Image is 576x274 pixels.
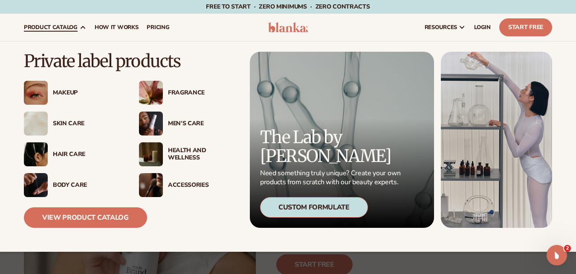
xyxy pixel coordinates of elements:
div: Makeup [53,89,122,97]
iframe: Intercom live chat [547,245,567,265]
p: Private label products [24,52,237,71]
a: Female with makeup brush. Accessories [139,173,237,197]
span: 2 [564,245,571,252]
img: Male holding moisturizer bottle. [139,112,163,136]
a: Female hair pulled back with clips. Hair Care [24,142,122,166]
img: Female with makeup brush. [139,173,163,197]
div: Custom Formulate [260,197,368,218]
a: Cream moisturizer swatch. Skin Care [24,112,122,136]
span: Free to start · ZERO minimums · ZERO contracts [206,3,370,11]
a: product catalog [20,14,90,41]
div: Health And Wellness [168,147,237,162]
img: Cream moisturizer swatch. [24,112,48,136]
a: resources [420,14,470,41]
img: Female in lab with equipment. [441,52,552,228]
span: pricing [147,24,169,31]
a: Male hand applying moisturizer. Body Care [24,173,122,197]
div: Body Care [53,182,122,189]
img: logo [268,22,308,32]
a: LOGIN [470,14,495,41]
div: Fragrance [168,89,237,97]
div: Men’s Care [168,120,237,127]
a: Candles and incense on table. Health And Wellness [139,142,237,166]
span: resources [425,24,457,31]
span: How It Works [95,24,139,31]
div: Accessories [168,182,237,189]
span: LOGIN [474,24,491,31]
img: Female with glitter eye makeup. [24,81,48,105]
img: Male hand applying moisturizer. [24,173,48,197]
p: The Lab by [PERSON_NAME] [260,128,403,165]
div: Skin Care [53,120,122,127]
img: Pink blooming flower. [139,81,163,105]
a: View Product Catalog [24,207,147,228]
img: Female hair pulled back with clips. [24,142,48,166]
a: Pink blooming flower. Fragrance [139,81,237,105]
a: pricing [142,14,174,41]
div: Hair Care [53,151,122,158]
a: Male holding moisturizer bottle. Men’s Care [139,112,237,136]
a: Female with glitter eye makeup. Makeup [24,81,122,105]
a: Start Free [499,18,552,36]
p: Need something truly unique? Create your own products from scratch with our beauty experts. [260,169,403,187]
img: Candles and incense on table. [139,142,163,166]
span: product catalog [24,24,78,31]
a: Microscopic product formula. The Lab by [PERSON_NAME] Need something truly unique? Create your ow... [250,52,434,228]
a: How It Works [90,14,143,41]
